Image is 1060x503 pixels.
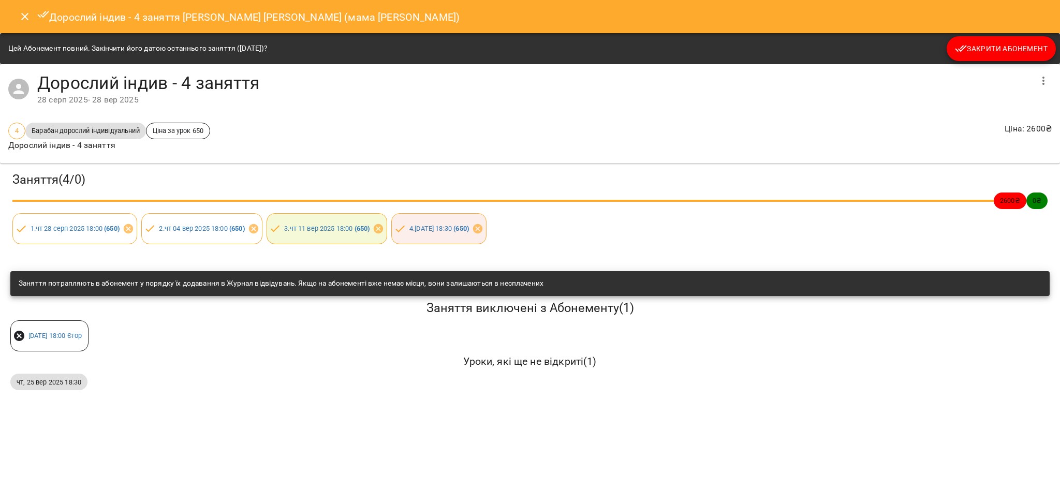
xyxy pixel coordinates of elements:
a: [DATE] 18:00 Єгор [28,332,82,339]
h3: Заняття ( 4 / 0 ) [12,172,1048,188]
b: ( 650 ) [104,225,120,232]
b: ( 650 ) [453,225,469,232]
div: 28 серп 2025 - 28 вер 2025 [37,94,1031,106]
span: чт, 25 вер 2025 18:30 [10,377,87,387]
b: ( 650 ) [355,225,370,232]
h6: Уроки, які ще не відкриті ( 1 ) [10,353,1050,369]
div: Цей Абонемент повний. Закінчити його датою останнього заняття ([DATE])? [8,39,268,58]
a: 4.[DATE] 18:30 (650) [409,225,469,232]
span: 2600 ₴ [994,196,1026,205]
div: 4.[DATE] 18:30 (650) [391,213,487,244]
p: Дорослий індив - 4 заняття [8,139,210,152]
span: Закрити Абонемент [955,42,1048,55]
a: 3.чт 11 вер 2025 18:00 (650) [284,225,370,232]
a: 2.чт 04 вер 2025 18:00 (650) [159,225,244,232]
span: Ціна за урок 650 [146,126,210,136]
span: Барабан дорослий індивідуальний [25,126,146,136]
h4: Дорослий індив - 4 заняття [37,72,1031,94]
b: ( 650 ) [229,225,245,232]
h6: Дорослий індив - 4 заняття [PERSON_NAME] [PERSON_NAME] (мама [PERSON_NAME]) [37,8,460,25]
span: 4 [9,126,25,136]
div: 1.чт 28 серп 2025 18:00 (650) [12,213,137,244]
h5: Заняття виключені з Абонементу ( 1 ) [10,300,1050,316]
a: 1.чт 28 серп 2025 18:00 (650) [31,225,120,232]
button: Закрити Абонемент [947,36,1056,61]
span: 0 ₴ [1026,196,1048,205]
button: Close [12,4,37,29]
p: Ціна : 2600 ₴ [1005,123,1052,135]
div: Заняття потрапляють в абонемент у порядку їх додавання в Журнал відвідувань. Якщо на абонементі в... [19,274,543,293]
div: 3.чт 11 вер 2025 18:00 (650) [267,213,388,244]
div: 2.чт 04 вер 2025 18:00 (650) [141,213,262,244]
